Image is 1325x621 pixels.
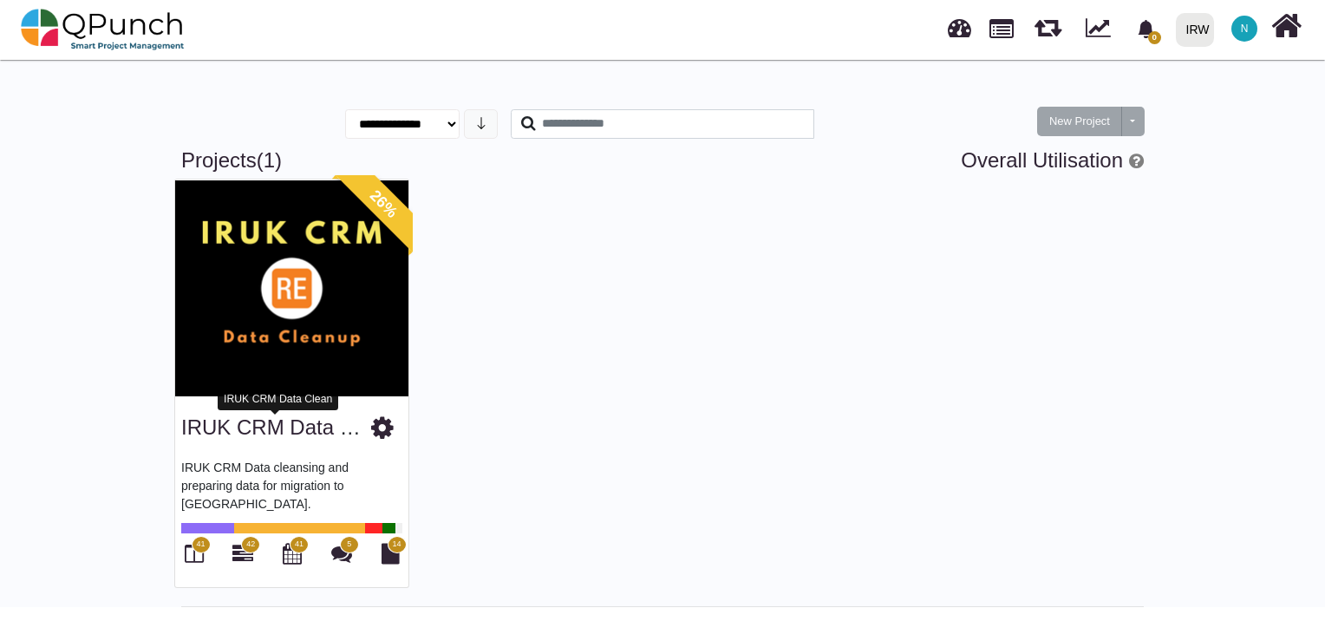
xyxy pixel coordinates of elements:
[196,539,205,551] span: 41
[232,550,253,564] a: 42
[1148,31,1161,44] span: 0
[1077,1,1126,58] div: Dynamic Report
[1123,148,1144,172] a: Help
[283,543,302,564] i: Calendar
[1037,107,1122,136] button: New Project
[181,459,402,511] p: IRUK CRM Data cleansing and preparing data for migration to [GEOGRAPHIC_DATA].
[392,539,401,551] span: 14
[1271,10,1302,42] i: Home
[336,156,432,252] span: 26%
[464,109,498,139] button: arrow down
[1221,1,1268,56] a: N
[1131,13,1161,44] div: Notification
[181,415,394,439] a: IRUK CRM Data Clean
[1168,1,1221,58] a: IRW
[185,543,204,564] i: Board
[232,543,253,564] i: Gantt
[257,148,275,172] span: Active
[1231,16,1257,42] span: Nizamp
[218,389,338,410] div: IRUK CRM Data Clean
[181,148,1144,173] h3: Projects )
[1035,9,1061,37] span: Releases
[474,116,488,130] svg: arrow down
[347,539,351,551] span: 5
[1126,1,1169,56] a: bell fill0
[1241,23,1249,34] span: N
[331,543,352,564] i: Punch Discussions
[382,543,400,564] i: Document Library
[1137,20,1155,38] svg: bell fill
[21,3,185,56] img: qpunch-sp.fa6292f.png
[989,11,1014,38] span: Projects
[948,10,971,36] span: Dashboard
[246,539,255,551] span: 42
[295,539,304,551] span: 41
[1186,15,1210,45] div: IRW
[961,148,1123,172] a: Overall Utilisation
